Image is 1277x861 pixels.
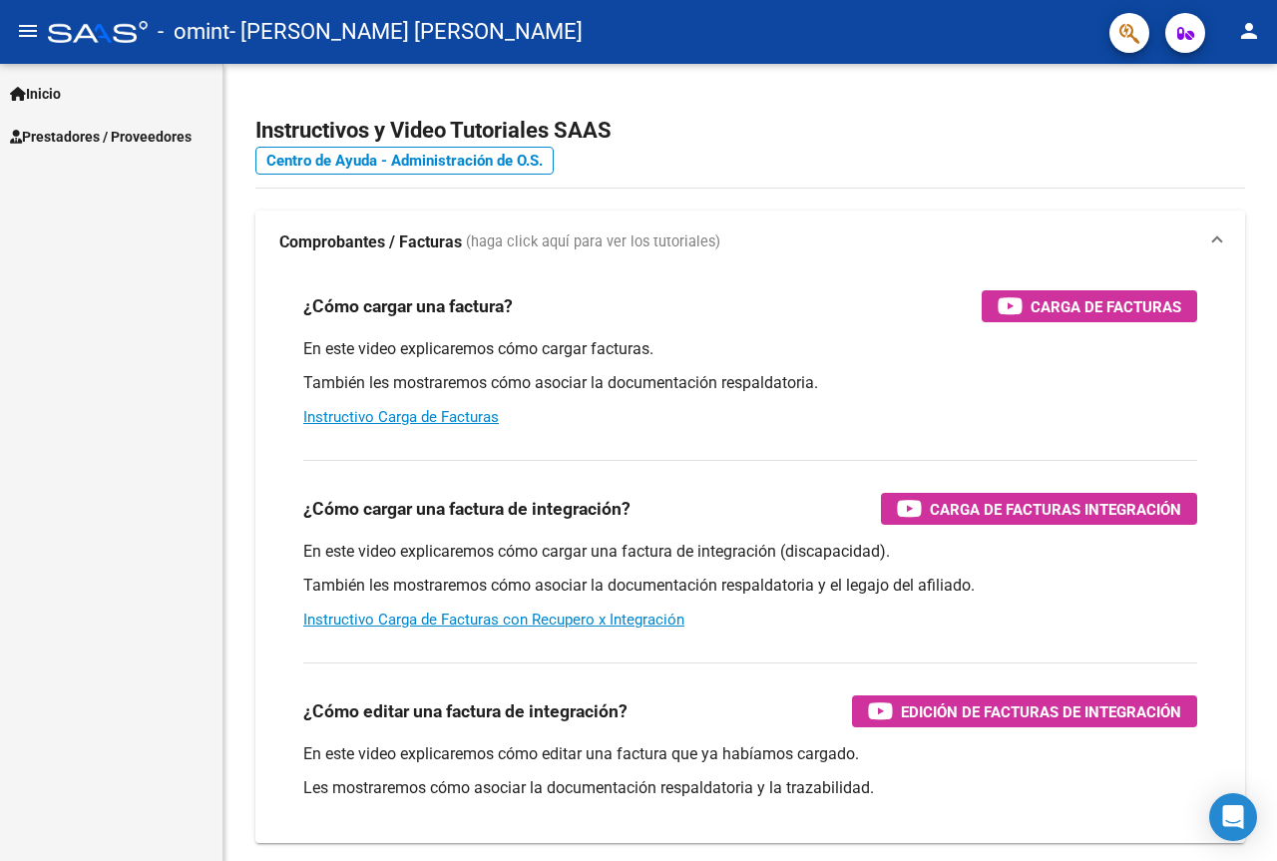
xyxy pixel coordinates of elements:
span: Carga de Facturas [1031,294,1181,319]
p: También les mostraremos cómo asociar la documentación respaldatoria y el legajo del afiliado. [303,575,1197,597]
p: Les mostraremos cómo asociar la documentación respaldatoria y la trazabilidad. [303,777,1197,799]
h3: ¿Cómo cargar una factura? [303,292,513,320]
span: Inicio [10,83,61,105]
span: Edición de Facturas de integración [901,699,1181,724]
button: Carga de Facturas Integración [881,493,1197,525]
mat-icon: menu [16,19,40,43]
button: Carga de Facturas [982,290,1197,322]
span: Carga de Facturas Integración [930,497,1181,522]
button: Edición de Facturas de integración [852,695,1197,727]
h2: Instructivos y Video Tutoriales SAAS [255,112,1245,150]
p: También les mostraremos cómo asociar la documentación respaldatoria. [303,372,1197,394]
span: (haga click aquí para ver los tutoriales) [466,231,720,253]
h3: ¿Cómo cargar una factura de integración? [303,495,631,523]
div: Comprobantes / Facturas (haga click aquí para ver los tutoriales) [255,274,1245,843]
p: En este video explicaremos cómo cargar una factura de integración (discapacidad). [303,541,1197,563]
mat-expansion-panel-header: Comprobantes / Facturas (haga click aquí para ver los tutoriales) [255,211,1245,274]
mat-icon: person [1237,19,1261,43]
span: - omint [158,10,229,54]
span: - [PERSON_NAME] [PERSON_NAME] [229,10,583,54]
strong: Comprobantes / Facturas [279,231,462,253]
p: En este video explicaremos cómo cargar facturas. [303,338,1197,360]
h3: ¿Cómo editar una factura de integración? [303,697,628,725]
div: Open Intercom Messenger [1209,793,1257,841]
a: Centro de Ayuda - Administración de O.S. [255,147,554,175]
span: Prestadores / Proveedores [10,126,192,148]
a: Instructivo Carga de Facturas [303,408,499,426]
a: Instructivo Carga de Facturas con Recupero x Integración [303,611,684,629]
p: En este video explicaremos cómo editar una factura que ya habíamos cargado. [303,743,1197,765]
